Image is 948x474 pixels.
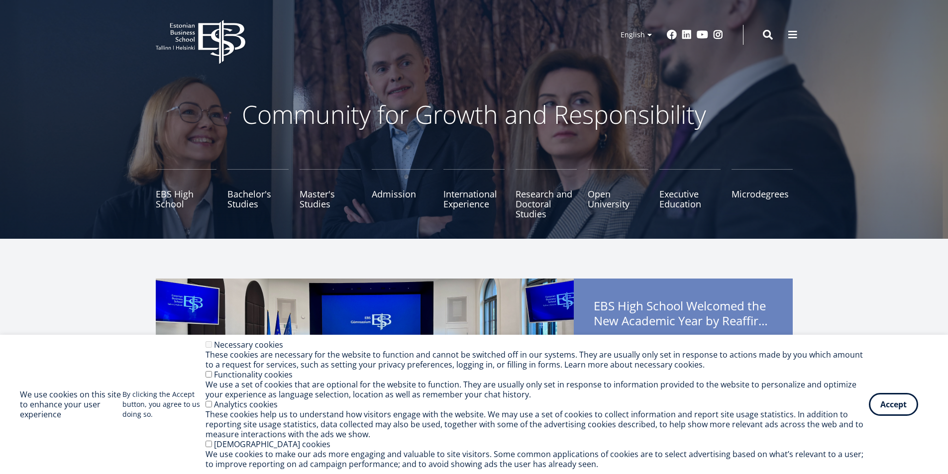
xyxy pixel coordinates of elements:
[214,399,278,410] label: Analytics cookies
[300,169,361,219] a: Master's Studies
[588,169,649,219] a: Open University
[372,169,433,219] a: Admission
[122,389,206,419] p: By clicking the Accept button, you agree to us doing so.
[227,169,289,219] a: Bachelor's Studies
[211,99,738,129] p: Community for Growth and Responsibility
[594,333,773,399] span: [DATE], [DATE], a new and exciting academic year began at [GEOGRAPHIC_DATA]. At the opening cerem...
[20,389,122,419] h2: We use cookies on this site to enhance your user experience
[516,169,577,219] a: Research and Doctoral Studies
[206,350,869,370] div: These cookies are necessary for the website to function and cannot be switched off in our systems...
[206,409,869,439] div: These cookies help us to understand how visitors engage with the website. We may use a set of coo...
[732,169,793,219] a: Microdegrees
[214,339,283,350] label: Necessary cookies
[659,169,721,219] a: Executive Education
[214,439,330,450] label: [DEMOGRAPHIC_DATA] cookies
[214,369,293,380] label: Functionality cookies
[594,298,773,331] span: EBS High School Welcomed the
[156,279,574,468] img: a
[869,393,918,416] button: Accept
[682,30,692,40] a: Linkedin
[594,313,773,328] span: New Academic Year by Reaffirming Its Core Values
[667,30,677,40] a: Facebook
[206,379,869,399] div: We use a set of cookies that are optional for the website to function. They are usually only set ...
[443,169,505,219] a: International Experience
[713,30,723,40] a: Instagram
[206,449,869,469] div: We use cookies to make our ads more engaging and valuable to site visitors. Some common applicati...
[697,30,708,40] a: Youtube
[156,169,217,219] a: EBS High School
